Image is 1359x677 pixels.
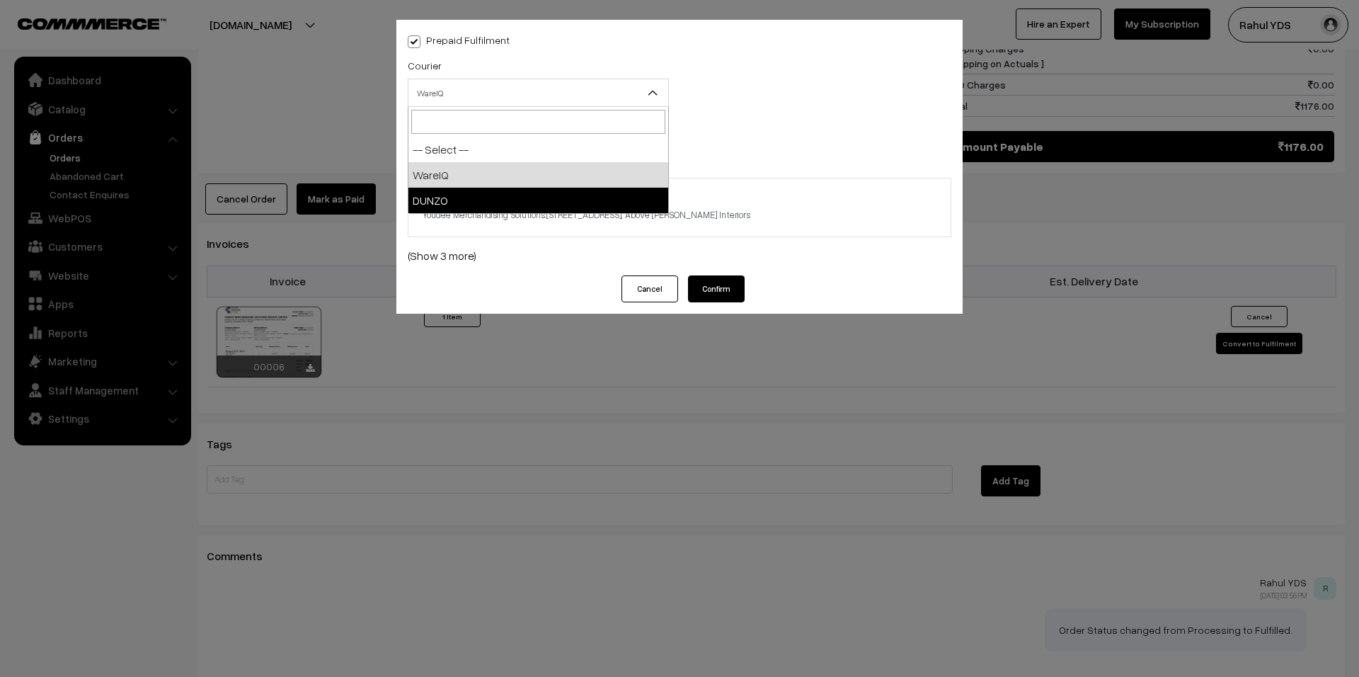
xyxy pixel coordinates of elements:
[408,137,668,162] li: -- Select --
[423,209,750,220] small: Youdee Merchandising Solutions.[STREET_ADDRESS], Above [PERSON_NAME] Interiors
[688,275,745,302] button: Confirm
[408,162,668,188] li: WareIQ
[408,81,668,106] span: WareIQ
[408,33,510,47] label: Prepaid Fulfilment
[408,79,669,107] span: WareIQ
[621,275,678,302] button: Cancel
[408,58,442,73] label: Courier
[408,247,951,264] a: (Show 3 more)
[408,188,668,213] li: DUNZO
[408,149,951,166] p: WareIQ Pickup Locations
